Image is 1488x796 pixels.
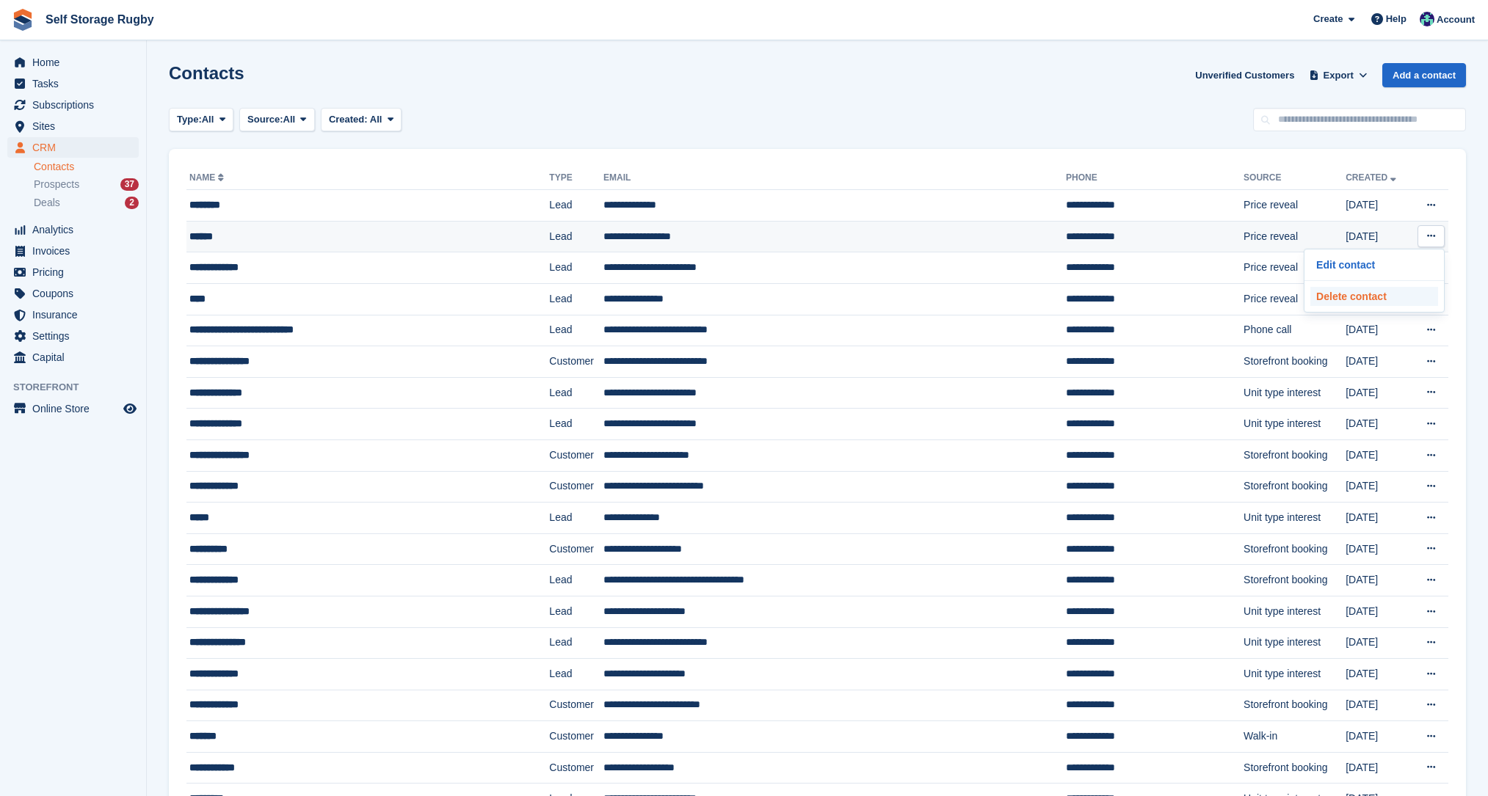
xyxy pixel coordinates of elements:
[549,690,603,721] td: Customer
[32,262,120,282] span: Pricing
[7,219,139,240] a: menu
[7,326,139,346] a: menu
[1244,503,1346,534] td: Unit type interest
[7,262,139,282] a: menu
[7,304,139,325] a: menu
[549,283,603,315] td: Lead
[1346,533,1411,565] td: [DATE]
[1244,167,1346,190] th: Source
[32,304,120,325] span: Insurance
[120,178,139,191] div: 37
[1324,68,1354,83] span: Export
[549,190,603,222] td: Lead
[32,52,120,73] span: Home
[370,114,382,125] span: All
[1244,533,1346,565] td: Storefront booking
[202,112,214,127] span: All
[1346,690,1411,721] td: [DATE]
[1386,12,1407,26] span: Help
[1346,659,1411,690] td: [DATE]
[1244,439,1346,471] td: Storefront booking
[1346,377,1411,409] td: [DATE]
[247,112,283,127] span: Source:
[1310,287,1438,306] a: Delete contact
[177,112,202,127] span: Type:
[1244,221,1346,252] td: Price reveal
[34,177,139,192] a: Prospects 37
[32,219,120,240] span: Analytics
[1346,471,1411,503] td: [DATE]
[1244,409,1346,440] td: Unit type interest
[549,377,603,409] td: Lead
[549,627,603,659] td: Lead
[1313,12,1343,26] span: Create
[549,533,603,565] td: Customer
[7,137,139,158] a: menu
[1310,255,1438,274] a: Edit contact
[34,196,60,210] span: Deals
[34,195,139,211] a: Deals 2
[239,108,315,132] button: Source: All
[1066,167,1244,190] th: Phone
[1346,315,1411,346] td: [DATE]
[549,565,603,596] td: Lead
[7,241,139,261] a: menu
[7,347,139,368] a: menu
[1244,659,1346,690] td: Unit type interest
[1346,346,1411,378] td: [DATE]
[329,114,368,125] span: Created:
[34,178,79,191] span: Prospects
[1346,721,1411,753] td: [DATE]
[40,7,160,32] a: Self Storage Rugby
[1244,252,1346,284] td: Price reveal
[1244,690,1346,721] td: Storefront booking
[549,596,603,627] td: Lead
[32,73,120,94] span: Tasks
[1244,377,1346,409] td: Unit type interest
[1346,172,1399,183] a: Created
[549,409,603,440] td: Lead
[549,439,603,471] td: Customer
[34,160,139,174] a: Contacts
[12,9,34,31] img: stora-icon-8386f47178a22dfd0bd8f6a31ec36ba5ce8667c1dd55bd0f319d3a0aa187defe.svg
[1244,283,1346,315] td: Price reveal
[603,167,1066,190] th: Email
[1244,346,1346,378] td: Storefront booking
[7,398,139,419] a: menu
[549,315,603,346] td: Lead
[32,347,120,368] span: Capital
[1189,63,1300,87] a: Unverified Customers
[549,471,603,503] td: Customer
[1437,12,1475,27] span: Account
[7,283,139,304] a: menu
[1244,721,1346,753] td: Walk-in
[1346,503,1411,534] td: [DATE]
[549,721,603,753] td: Customer
[121,400,139,417] a: Preview store
[549,752,603,784] td: Customer
[549,221,603,252] td: Lead
[1346,627,1411,659] td: [DATE]
[549,167,603,190] th: Type
[549,252,603,284] td: Lead
[549,659,603,690] td: Lead
[32,326,120,346] span: Settings
[189,172,227,183] a: Name
[7,95,139,115] a: menu
[169,108,233,132] button: Type: All
[125,197,139,209] div: 2
[13,380,146,395] span: Storefront
[7,73,139,94] a: menu
[1346,596,1411,627] td: [DATE]
[1244,565,1346,596] td: Storefront booking
[1346,221,1411,252] td: [DATE]
[32,398,120,419] span: Online Store
[1420,12,1434,26] img: Chris Palmer
[32,241,120,261] span: Invoices
[1346,439,1411,471] td: [DATE]
[549,503,603,534] td: Lead
[321,108,402,132] button: Created: All
[1346,409,1411,440] td: [DATE]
